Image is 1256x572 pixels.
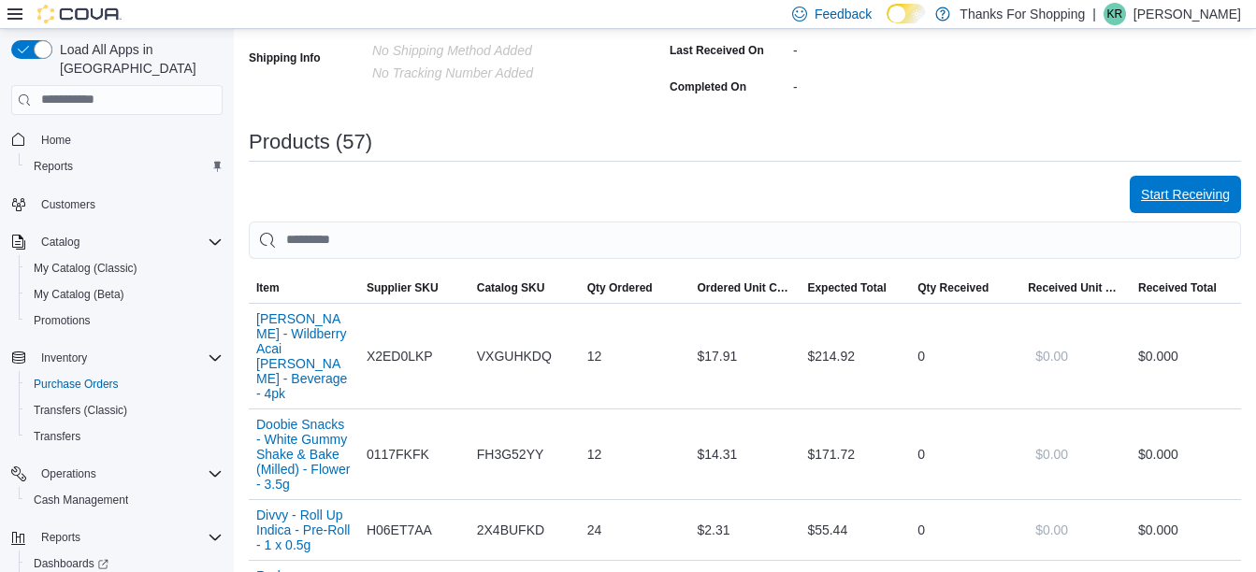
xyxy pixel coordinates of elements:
span: Home [34,128,223,151]
a: My Catalog (Classic) [26,257,145,279]
a: Transfers (Classic) [26,399,135,422]
button: Operations [34,463,104,485]
span: Home [41,133,71,148]
div: $171.72 [800,436,910,473]
a: Reports [26,155,80,178]
label: Shipping Info [249,50,321,65]
button: Customers [4,191,230,218]
button: Reports [4,524,230,551]
button: Received Total [1131,273,1241,303]
span: 0117FKFK [367,443,429,465]
button: Doobie Snacks - White Gummy Shake & Bake (Milled) - Flower - 3.5g [256,417,352,492]
span: $0.00 [1035,347,1068,365]
div: 0 [910,337,1020,375]
button: [PERSON_NAME] - Wildberry Acai [PERSON_NAME] - Beverage - 4pk [256,311,352,401]
div: $0.00 0 [1138,345,1234,367]
a: Customers [34,193,103,216]
span: Customers [41,197,95,212]
div: - [793,36,1044,58]
button: Inventory [34,347,94,369]
div: - [793,72,1044,94]
div: $17.91 [690,337,801,375]
button: Home [4,126,230,153]
div: $55.44 [800,511,910,549]
button: Reports [19,153,230,179]
button: Cash Management [19,487,230,513]
button: $0.00 [1028,337,1076,375]
span: Catalog [41,235,79,250]
span: Cash Management [34,493,128,508]
span: My Catalog (Classic) [34,261,137,276]
span: Catalog [34,231,223,253]
span: Feedback [815,5,872,23]
span: Reports [34,159,73,174]
div: $0.00 0 [1138,443,1234,465]
button: Transfers [19,423,230,450]
span: Transfers (Classic) [26,399,223,422]
button: Reports [34,526,88,549]
input: Dark Mode [887,4,926,23]
button: Received Unit Cost [1020,273,1131,303]
button: Catalog [34,231,87,253]
p: Thanks For Shopping [960,3,1085,25]
div: 24 [580,511,690,549]
button: My Catalog (Beta) [19,281,230,307]
span: Reports [34,526,223,549]
label: Last Received On [670,43,764,58]
span: X2ED0LKP [367,345,433,367]
a: Promotions [26,309,98,332]
p: No Tracking Number added [372,65,623,80]
div: 12 [580,337,690,375]
div: $0.00 0 [1138,519,1234,541]
a: My Catalog (Beta) [26,283,132,306]
button: Operations [4,461,230,487]
span: H06ET7AA [367,519,432,541]
button: Qty Received [910,273,1020,303]
span: Dark Mode [887,23,888,24]
span: Transfers [34,429,80,444]
div: 0 [910,511,1020,549]
span: Qty Ordered [587,280,653,295]
span: Dashboards [34,556,108,571]
div: Kelly Reid [1104,3,1126,25]
span: Cash Management [26,489,223,511]
span: Promotions [26,309,223,332]
span: Customers [34,193,223,216]
span: Transfers [26,425,223,448]
a: Purchase Orders [26,373,126,395]
div: 0 [910,436,1020,473]
button: $0.00 [1028,511,1076,549]
span: Promotions [34,313,91,328]
span: Expected Total [807,280,886,295]
button: Purchase Orders [19,371,230,397]
span: 2X4BUFKD [477,519,544,541]
span: Reports [41,530,80,545]
button: Catalog [4,229,230,255]
button: Supplier SKU [359,273,469,303]
div: $214.92 [800,337,910,375]
div: 12 [580,436,690,473]
button: Item [249,273,359,303]
span: Start Receiving [1141,185,1230,204]
span: $0.00 [1035,521,1068,539]
span: Transfers (Classic) [34,403,127,418]
a: Home [34,129,79,151]
span: Received Unit Cost [1028,280,1123,295]
button: Ordered Unit Cost [690,273,801,303]
span: Operations [34,463,223,485]
span: Supplier SKU [367,280,439,295]
a: Transfers [26,425,88,448]
p: [PERSON_NAME] [1133,3,1241,25]
span: KR [1107,3,1123,25]
span: Catalog SKU [477,280,545,295]
h3: Products (57) [249,131,372,153]
span: Qty Received [917,280,989,295]
span: Purchase Orders [34,377,119,392]
span: $0.00 [1035,445,1068,464]
span: Inventory [41,350,87,365]
button: Divvy - Roll Up Indica - Pre-Roll - 1 x 0.5g [256,508,352,552]
span: Operations [41,466,96,481]
span: Reports [26,155,223,178]
img: Cova [37,5,122,23]
span: Inventory [34,347,223,369]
